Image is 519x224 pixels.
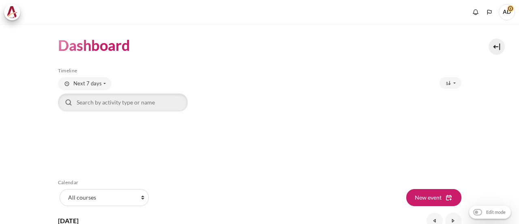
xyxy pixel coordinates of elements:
[58,36,130,55] h1: Dashboard
[406,189,461,206] button: New event
[4,4,24,20] a: Architeck Architeck
[58,77,112,90] button: Filter timeline by date
[483,6,495,18] button: Languages
[58,179,461,186] h5: Calendar
[440,77,461,89] button: Sort timeline items
[6,6,18,18] img: Architeck
[470,6,482,18] div: Show notification window with no new notifications
[73,80,102,88] span: Next 7 days
[415,193,442,202] span: New event
[499,4,515,20] a: User menu
[499,4,515,20] span: AD
[58,94,188,111] input: Search by activity type or name
[58,67,461,74] h5: Timeline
